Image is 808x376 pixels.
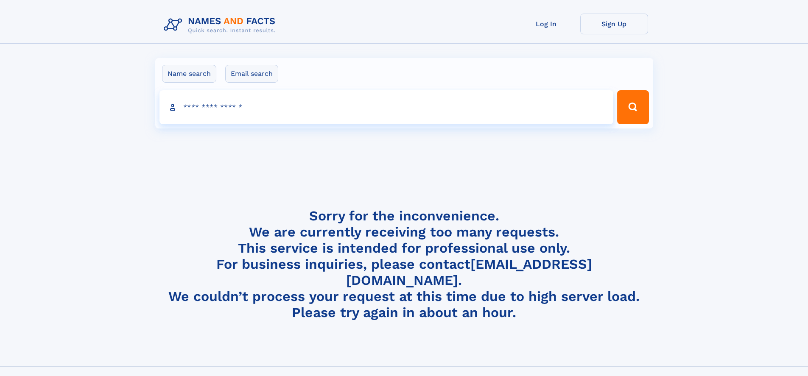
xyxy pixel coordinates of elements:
[617,90,649,124] button: Search Button
[580,14,648,34] a: Sign Up
[162,65,216,83] label: Name search
[159,90,614,124] input: search input
[160,14,282,36] img: Logo Names and Facts
[160,208,648,321] h4: Sorry for the inconvenience. We are currently receiving too many requests. This service is intend...
[346,256,592,288] a: [EMAIL_ADDRESS][DOMAIN_NAME]
[225,65,278,83] label: Email search
[512,14,580,34] a: Log In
